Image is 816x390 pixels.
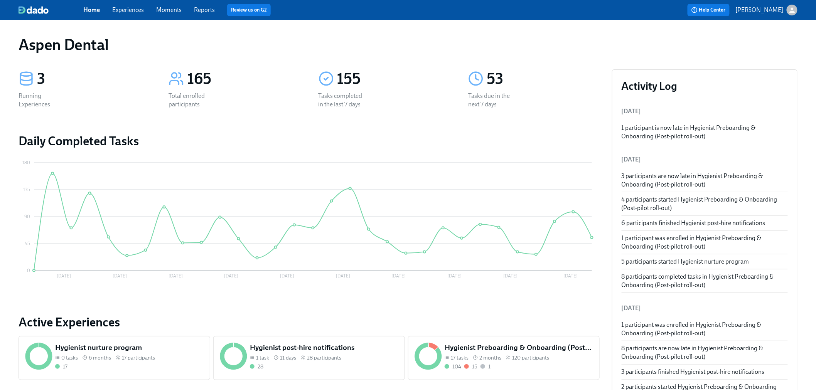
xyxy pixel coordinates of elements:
div: 53 [487,69,600,89]
h2: Daily Completed Tasks [19,133,600,149]
tspan: [DATE] [392,274,406,279]
tspan: 135 [23,187,30,192]
tspan: [DATE] [447,274,462,279]
tspan: [DATE] [336,274,350,279]
div: Not started [480,363,491,370]
tspan: [DATE] [280,274,294,279]
span: 1 task [256,354,269,361]
div: 1 participant was enrolled in Hygienist Preboarding & Onboarding (Post-pilot roll-out) [622,234,788,251]
span: 0 tasks [61,354,78,361]
span: 17 tasks [451,354,469,361]
span: 6 months [89,354,111,361]
tspan: 90 [24,214,30,219]
div: Running Experiences [19,92,68,109]
tspan: [DATE] [57,274,71,279]
span: 2 months [479,354,501,361]
tspan: [DATE] [169,274,183,279]
div: 104 [452,363,461,370]
div: 3 participants finished Hygienist post-hire notifications [622,368,788,376]
div: Tasks due in the next 7 days [468,92,518,109]
img: dado [19,6,49,14]
li: [DATE] [622,299,788,318]
a: Active Experiences [19,314,600,330]
div: 17 [63,363,67,370]
div: 1 participant was enrolled in Hygienist Preboarding & Onboarding (Post-pilot roll-out) [622,321,788,338]
span: [DATE] [622,108,641,115]
span: 28 participants [307,354,341,361]
tspan: [DATE] [503,274,518,279]
button: Review us on G2 [227,4,271,16]
div: 4 participants started Hygienist Preboarding & Onboarding (Post-pilot roll-out) [622,195,788,212]
div: 15 [472,363,477,370]
div: 28 [258,363,263,370]
a: Review us on G2 [231,6,267,14]
tspan: [DATE] [564,274,578,279]
span: 120 participants [512,354,549,361]
div: 1 [488,363,491,370]
h1: Aspen Dental [19,35,108,54]
tspan: [DATE] [113,274,127,279]
div: 8 participants are now late in Hygienist Preboarding & Onboarding (Post-pilot roll-out) [622,344,788,361]
div: Total enrolled participants [169,92,218,109]
a: Experiences [112,6,144,13]
a: Home [83,6,100,13]
button: Help Center [688,4,730,16]
div: 8 participants completed tasks in Hygienist Preboarding & Onboarding (Post-pilot roll-out) [622,272,788,289]
a: Moments [156,6,182,13]
tspan: [DATE] [224,274,239,279]
h3: Activity Log [622,79,788,93]
p: [PERSON_NAME] [736,6,784,14]
h5: Hygienist Preboarding & Onboarding (Post-pilot roll-out) [445,343,593,353]
div: 6 participants finished Hygienist post-hire notifications [622,219,788,227]
div: Completed all due tasks [250,363,263,370]
div: With overdue tasks [464,363,477,370]
a: Hygienist Preboarding & Onboarding (Post-pilot roll-out)17 tasks 2 months120 participants104151 [408,336,600,380]
div: Completed all due tasks [445,363,461,370]
tspan: 180 [22,160,30,165]
h5: Hygienist post-hire notifications [250,343,398,353]
div: 1 participant is now late in Hygienist Preboarding & Onboarding (Post-pilot roll-out) [622,124,788,141]
h5: Hygienist nurture program [55,343,203,353]
li: [DATE] [622,150,788,169]
div: 155 [337,69,450,89]
tspan: 45 [25,241,30,246]
button: [PERSON_NAME] [736,5,797,15]
a: Reports [194,6,215,13]
a: Hygienist nurture program0 tasks 6 months17 participants17 [19,336,210,380]
span: 17 participants [122,354,155,361]
span: 11 days [280,354,296,361]
div: Tasks completed in the last 7 days [319,92,368,109]
div: 5 participants started Hygienist nurture program [622,257,788,266]
div: Completed all due tasks [55,363,67,370]
a: dado [19,6,83,14]
a: Hygienist post-hire notifications1 task 11 days28 participants28 [213,336,405,380]
tspan: 0 [27,268,30,273]
div: 3 participants are now late in Hygienist Preboarding & Onboarding (Post-pilot roll-out) [622,172,788,189]
span: Help Center [691,6,726,14]
div: 165 [187,69,300,89]
div: 3 [37,69,150,89]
